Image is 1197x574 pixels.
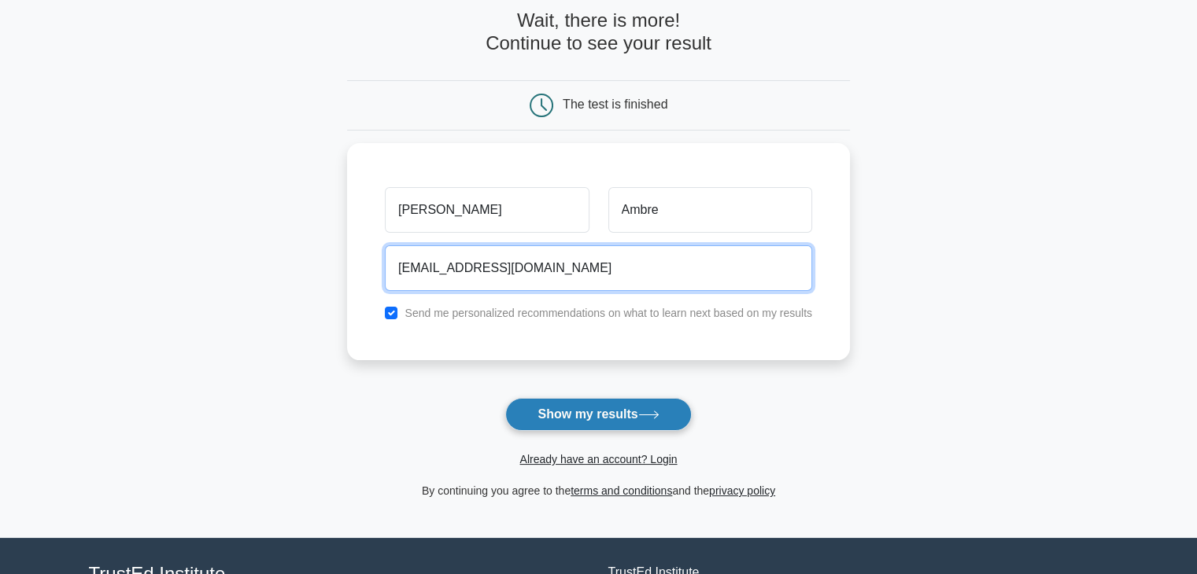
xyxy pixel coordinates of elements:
div: By continuing you agree to the and the [338,481,859,500]
a: Already have an account? Login [519,453,677,465]
button: Show my results [505,398,691,431]
input: Last name [608,187,812,233]
div: The test is finished [563,98,667,111]
a: privacy policy [709,484,775,497]
a: terms and conditions [571,484,672,497]
label: Send me personalized recommendations on what to learn next based on my results [405,307,812,319]
input: First name [385,187,589,233]
input: Email [385,245,812,291]
h4: Wait, there is more! Continue to see your result [347,9,850,55]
